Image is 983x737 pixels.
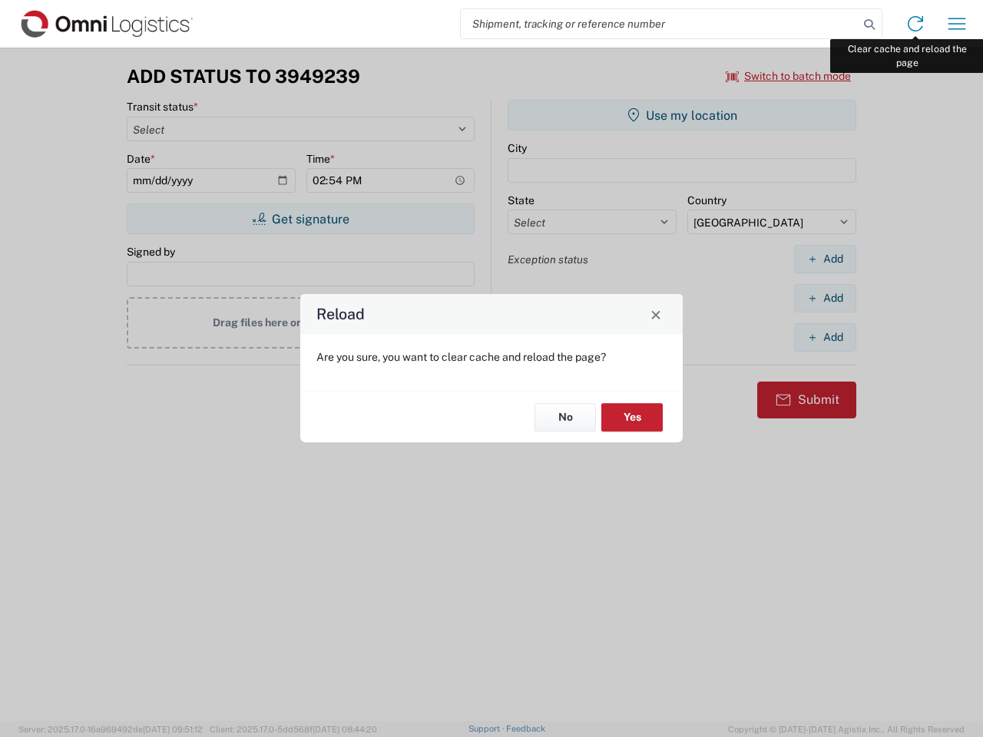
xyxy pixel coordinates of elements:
p: Are you sure, you want to clear cache and reload the page? [316,350,667,364]
button: No [535,403,596,431]
button: Close [645,303,667,325]
h4: Reload [316,303,365,326]
button: Yes [601,403,663,431]
input: Shipment, tracking or reference number [461,9,859,38]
